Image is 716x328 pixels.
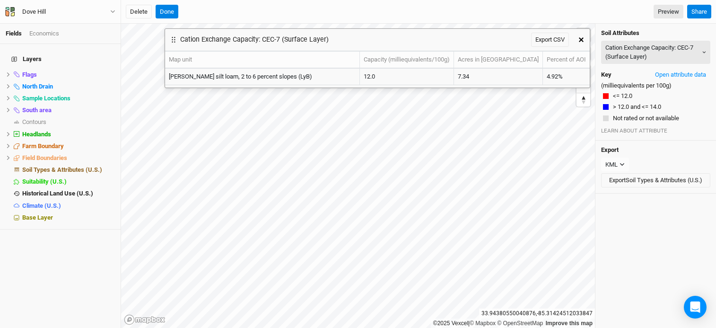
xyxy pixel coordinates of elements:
span: Flags [22,71,37,78]
div: Contours [22,118,115,126]
div: Base Layer [22,214,115,222]
a: Mapbox logo [124,314,166,325]
div: Historical Land Use (U.S.) [22,190,115,197]
button: Done [156,5,178,19]
span: North Drain [22,83,53,90]
span: Suitability (U.S.) [22,178,67,185]
h4: Export [601,146,710,154]
div: Sample Locations [22,95,115,102]
span: Field Boundaries [22,154,67,161]
button: KML [601,158,629,172]
div: Dove Hill [22,7,46,17]
div: Economics [29,29,59,38]
canvas: Map [121,24,595,328]
span: Farm Boundary [22,142,64,150]
h4: Layers [6,50,115,69]
button: ExportSoil Types & Attributes (U.S.) [601,173,710,187]
a: ©2025 Vexcel [433,320,468,327]
button: > 12.0 and <= 14.0 [612,102,662,112]
a: Mapbox [470,320,496,327]
span: Soil Types & Attributes (U.S.) [22,166,102,173]
span: Sample Locations [22,95,70,102]
div: Field Boundaries [22,154,115,162]
div: Flags [22,71,115,79]
button: Dove Hill [5,7,116,17]
div: KML [605,160,618,169]
button: Delete [126,5,152,19]
button: <= 12.0 [612,91,633,101]
h4: Key [601,71,611,79]
button: Cation Exchange Capacity: CEC-7 (Surface Layer) [601,41,710,64]
a: Preview [654,5,683,19]
div: Climate (U.S.) [22,202,115,210]
span: Historical Land Use (U.S.) [22,190,93,197]
div: | [433,319,593,328]
a: Fields [6,30,22,37]
div: Soil Types & Attributes (U.S.) [22,166,115,174]
button: Not rated or not available [612,114,680,123]
div: 33.94380550040876 , -85.31424512033847 [479,309,595,319]
div: South area [22,106,115,114]
div: Headlands [22,131,115,138]
div: Farm Boundary [22,142,115,150]
span: Contours [22,118,46,125]
span: South area [22,106,52,114]
button: Open attribute data [651,68,710,82]
button: Reset bearing to north [576,93,590,106]
div: (milliequivalents per 100g) [595,24,716,141]
a: Improve this map [546,320,593,327]
span: Climate (U.S.) [22,202,61,209]
div: Open Intercom Messenger [684,296,707,319]
div: LEARN ABOUT ATTRIBUTE [601,127,710,134]
a: OpenStreetMap [497,320,543,327]
div: North Drain [22,83,115,90]
span: Base Layer [22,214,53,221]
h4: Soil Attributes [601,29,710,37]
span: Headlands [22,131,51,138]
div: Suitability (U.S.) [22,178,115,186]
button: Share [687,5,711,19]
